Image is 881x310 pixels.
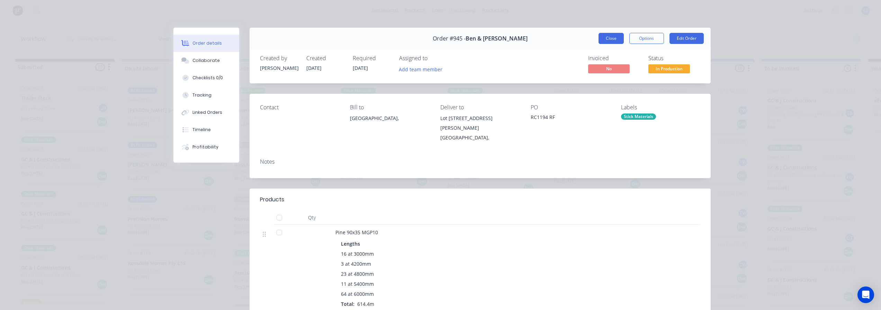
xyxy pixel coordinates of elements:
[648,55,700,62] div: Status
[433,35,466,42] span: Order #945 -
[350,104,429,111] div: Bill to
[291,211,333,225] div: Qty
[440,113,520,133] div: Lot [STREET_ADDRESS][PERSON_NAME]
[173,104,239,121] button: Linked Orders
[353,55,391,62] div: Required
[399,64,446,74] button: Add team member
[306,55,344,62] div: Created
[173,52,239,69] button: Collaborate
[531,104,610,111] div: PO
[192,92,212,98] div: Tracking
[192,109,222,116] div: Linked Orders
[440,113,520,143] div: Lot [STREET_ADDRESS][PERSON_NAME][GEOGRAPHIC_DATA],
[341,240,360,247] span: Lengths
[341,290,374,298] span: 64 at 6000mm
[466,35,528,42] span: Ben & [PERSON_NAME]
[629,33,664,44] button: Options
[350,113,429,123] div: [GEOGRAPHIC_DATA],
[648,64,690,75] button: In Production
[306,65,322,71] span: [DATE]
[260,64,298,72] div: [PERSON_NAME]
[192,127,211,133] div: Timeline
[260,158,700,165] div: Notes
[395,64,446,74] button: Add team member
[648,64,690,73] span: In Production
[192,57,220,64] div: Collaborate
[857,286,874,303] div: Open Intercom Messenger
[341,301,354,307] span: Total:
[341,280,374,288] span: 11 at 5400mm
[531,113,610,123] div: RC1194 RF
[173,35,239,52] button: Order details
[192,144,218,150] div: Profitability
[350,113,429,136] div: [GEOGRAPHIC_DATA],
[621,104,700,111] div: Labels
[341,270,374,277] span: 23 at 4800mm
[173,69,239,86] button: Checklists 0/0
[192,40,222,46] div: Order details
[669,33,704,44] button: Edit Order
[173,138,239,156] button: Profitability
[599,33,624,44] button: Close
[588,64,630,73] span: No
[621,113,656,120] div: Stick Materials
[260,195,284,204] div: Products
[341,250,374,257] span: 16 at 3000mm
[192,75,223,81] div: Checklists 0/0
[354,301,377,307] span: 614.4m
[260,104,339,111] div: Contact
[399,55,468,62] div: Assigned to
[341,260,371,267] span: 3 at 4200mm
[173,86,239,104] button: Tracking
[173,121,239,138] button: Timeline
[335,229,378,236] span: Pine 90x35 MGP10
[353,65,368,71] span: [DATE]
[440,104,520,111] div: Deliver to
[440,133,520,143] div: [GEOGRAPHIC_DATA],
[588,55,640,62] div: Invoiced
[260,55,298,62] div: Created by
